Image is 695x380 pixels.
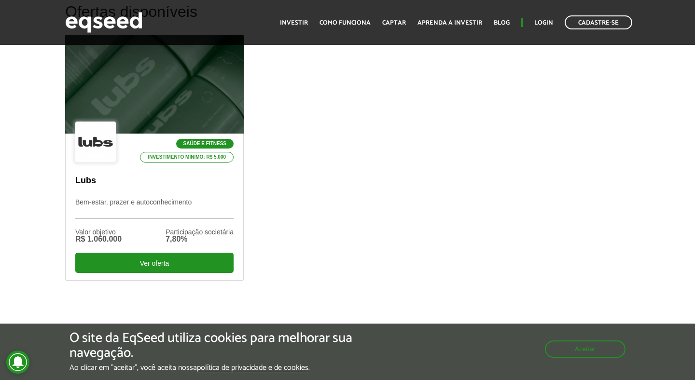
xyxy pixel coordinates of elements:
[140,152,234,163] p: Investimento mínimo: R$ 5.000
[166,229,234,235] div: Participação societária
[75,176,234,186] p: Lubs
[75,253,234,273] div: Ver oferta
[75,235,122,243] div: R$ 1.060.000
[280,20,308,26] a: Investir
[320,20,371,26] a: Como funciona
[545,340,625,358] button: Aceitar
[75,198,234,219] p: Bem-estar, prazer e autoconhecimento
[65,35,244,280] a: Saúde e Fitness Investimento mínimo: R$ 5.000 Lubs Bem-estar, prazer e autoconhecimento Valor obj...
[176,139,234,149] p: Saúde e Fitness
[69,363,403,372] p: Ao clicar em "aceitar", você aceita nossa .
[197,364,308,372] a: política de privacidade e de cookies
[75,229,122,235] div: Valor objetivo
[494,20,510,26] a: Blog
[65,10,142,35] img: EqSeed
[534,20,553,26] a: Login
[166,235,234,243] div: 7,80%
[565,15,632,29] a: Cadastre-se
[382,20,406,26] a: Captar
[69,331,403,361] h5: O site da EqSeed utiliza cookies para melhorar sua navegação.
[417,20,482,26] a: Aprenda a investir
